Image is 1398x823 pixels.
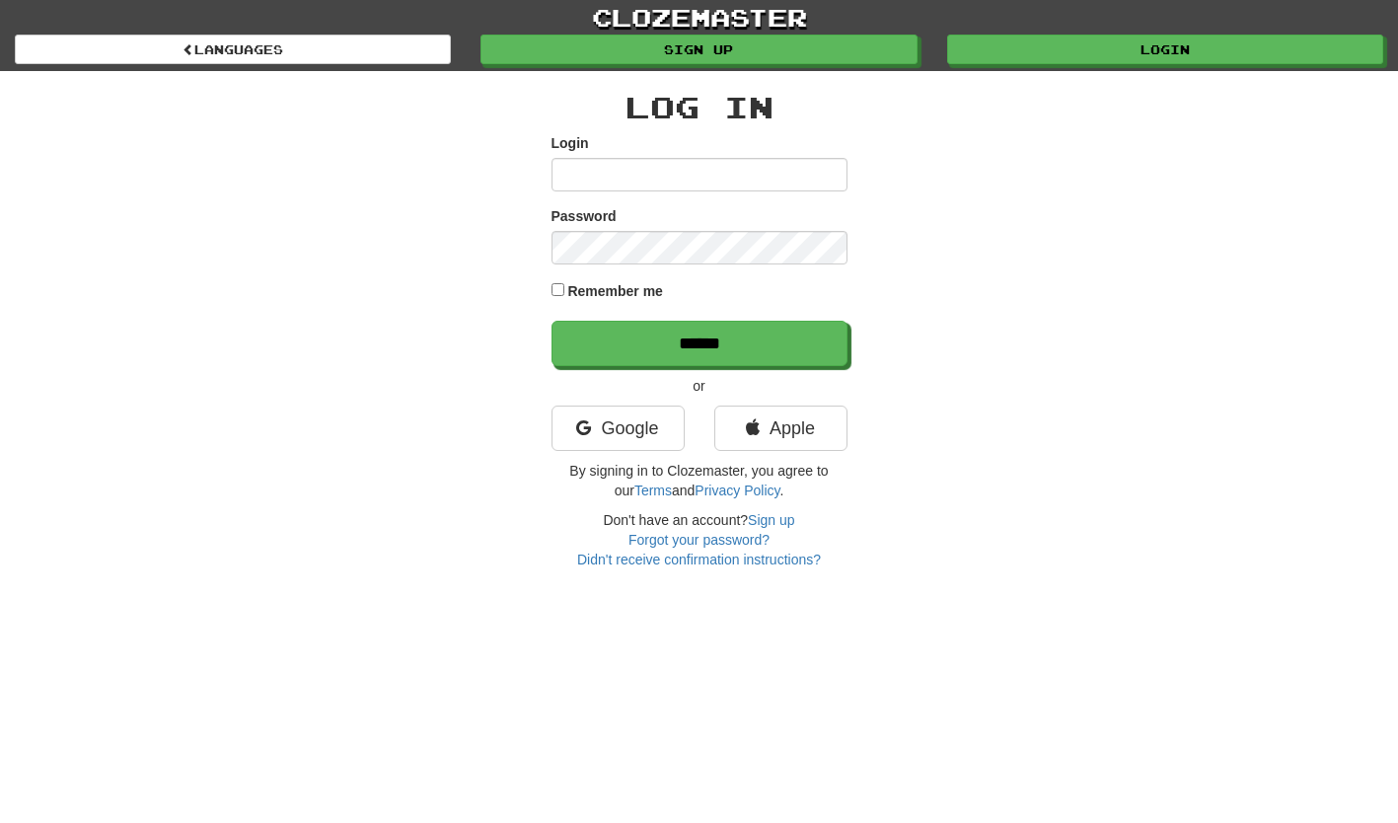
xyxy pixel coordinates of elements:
a: Google [552,406,685,451]
a: Languages [15,35,451,64]
a: Login [947,35,1383,64]
label: Password [552,206,617,226]
p: By signing in to Clozemaster, you agree to our and . [552,461,847,500]
label: Remember me [567,281,663,301]
a: Forgot your password? [628,532,770,548]
a: Sign up [480,35,917,64]
div: Don't have an account? [552,510,847,569]
p: or [552,376,847,396]
a: Privacy Policy [695,483,779,498]
a: Terms [634,483,672,498]
h2: Log In [552,91,847,123]
label: Login [552,133,589,153]
a: Apple [714,406,847,451]
a: Didn't receive confirmation instructions? [577,552,821,567]
a: Sign up [748,512,794,528]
